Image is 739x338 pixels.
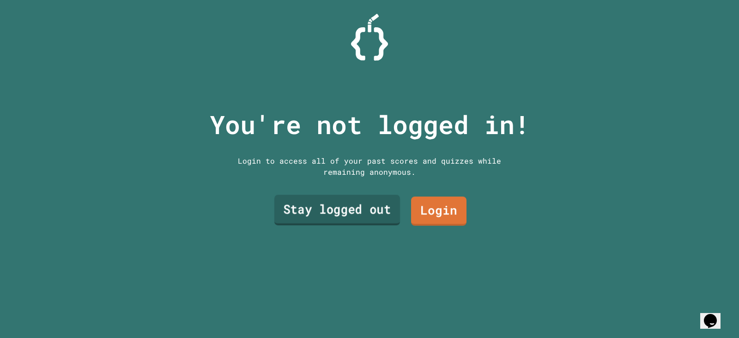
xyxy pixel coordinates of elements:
a: Login [411,197,466,226]
img: Logo.svg [351,14,388,61]
iframe: chat widget [700,301,730,329]
p: You're not logged in! [210,105,530,144]
div: Login to access all of your past scores and quizzes while remaining anonymous. [231,155,508,178]
a: Stay logged out [274,195,400,226]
